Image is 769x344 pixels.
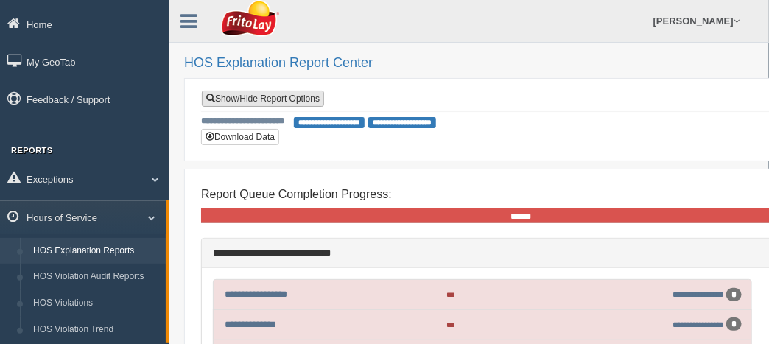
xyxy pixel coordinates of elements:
a: HOS Violation Audit Reports [27,264,166,290]
a: HOS Violation Trend [27,317,166,343]
a: Show/Hide Report Options [202,91,324,107]
a: HOS Violations [27,290,166,317]
button: Download Data [201,129,279,145]
h2: HOS Explanation Report Center [184,56,754,71]
a: HOS Explanation Reports [27,238,166,264]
